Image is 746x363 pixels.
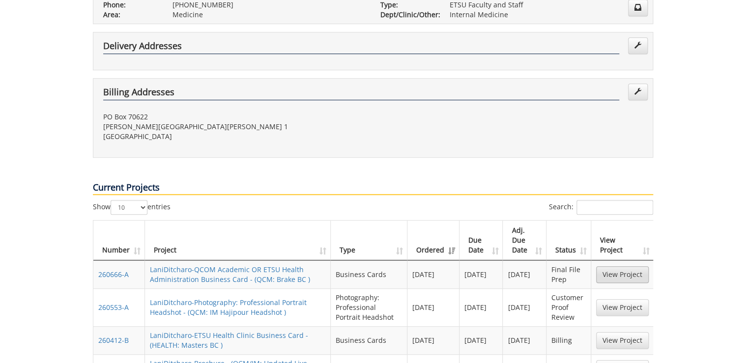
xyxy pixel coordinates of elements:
td: [DATE] [503,260,546,288]
td: [DATE] [503,326,546,354]
th: Due Date: activate to sort column ascending [459,221,503,260]
th: Adj. Due Date: activate to sort column ascending [503,221,546,260]
h4: Delivery Addresses [103,41,619,54]
a: View Project [596,332,649,349]
th: Ordered: activate to sort column ascending [407,221,459,260]
label: Search: [549,200,653,215]
td: [DATE] [407,260,459,288]
td: Photography: Professional Portrait Headshot [331,288,407,326]
td: Final File Prep [546,260,591,288]
p: Medicine [172,10,366,20]
td: [DATE] [407,288,459,326]
a: LaniDitcharo-QCOM Academic OR ETSU Health Administration Business Card - (QCM: Brake BC ) [150,265,310,284]
a: View Project [596,299,649,316]
a: Edit Addresses [628,37,648,54]
p: Current Projects [93,181,653,195]
input: Search: [576,200,653,215]
p: [GEOGRAPHIC_DATA] [103,132,366,141]
td: [DATE] [459,326,503,354]
h4: Billing Addresses [103,87,619,100]
a: LaniDitcharo-ETSU Health Clinic Business Card - (HEALTH: Masters BC ) [150,331,308,350]
td: Business Cards [331,326,407,354]
p: Area: [103,10,158,20]
td: [DATE] [459,288,503,326]
p: Dept/Clinic/Other: [380,10,435,20]
a: View Project [596,266,649,283]
a: LaniDitcharo-Photography: Professional Portrait Headshot - (QCM: IM Hajipour Headshot ) [150,298,307,317]
a: 260553-A [98,303,129,312]
th: Status: activate to sort column ascending [546,221,591,260]
td: Business Cards [331,260,407,288]
a: Edit Addresses [628,84,648,100]
td: Billing [546,326,591,354]
a: 260412-B [98,335,129,345]
td: [DATE] [407,326,459,354]
th: View Project: activate to sort column ascending [591,221,654,260]
select: Showentries [111,200,147,215]
p: PO Box 70622 [103,112,366,122]
label: Show entries [93,200,171,215]
p: [PERSON_NAME][GEOGRAPHIC_DATA][PERSON_NAME] 1 [103,122,366,132]
td: [DATE] [503,288,546,326]
th: Project: activate to sort column ascending [145,221,331,260]
th: Type: activate to sort column ascending [331,221,407,260]
td: Customer Proof Review [546,288,591,326]
td: [DATE] [459,260,503,288]
a: 260666-A [98,270,129,279]
th: Number: activate to sort column ascending [93,221,145,260]
p: Internal Medicine [450,10,643,20]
